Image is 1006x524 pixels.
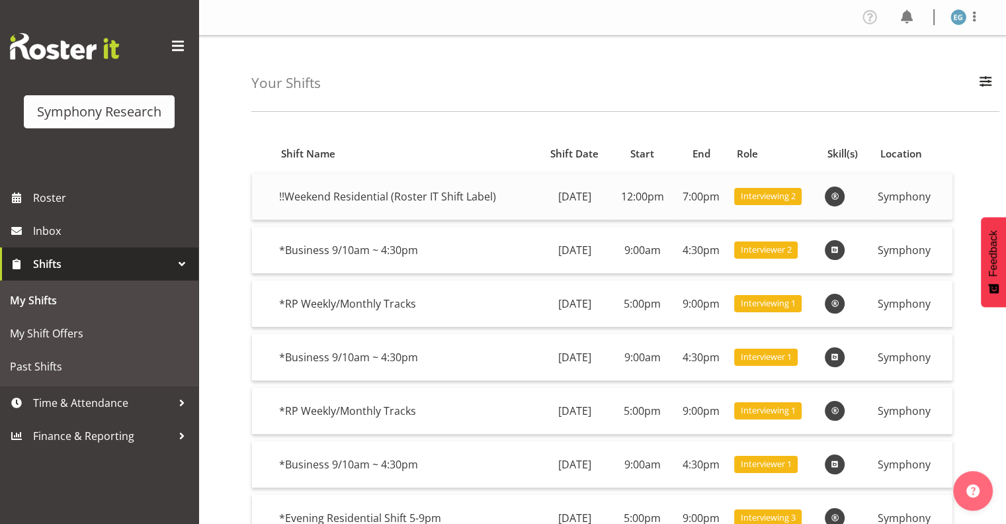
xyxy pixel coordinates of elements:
td: [DATE] [538,334,611,381]
td: 9:00am [611,334,673,381]
td: 4:30pm [673,227,729,274]
td: *RP Weekly/Monthly Tracks [274,281,538,327]
span: Interviewer 1 [741,351,792,363]
span: Interviewing 2 [741,190,796,202]
td: 4:30pm [673,334,729,381]
span: Location [880,146,922,161]
h4: Your Shifts [251,75,321,91]
span: Start [630,146,654,161]
td: 5:00pm [611,388,673,435]
span: Inbox [33,221,192,241]
a: My Shifts [3,284,195,317]
button: Filter Employees [972,69,999,98]
td: [DATE] [538,441,611,488]
span: Shift Date [550,146,599,161]
td: *RP Weekly/Monthly Tracks [274,388,538,435]
td: Symphony [872,227,952,274]
span: Feedback [987,230,999,277]
span: Finance & Reporting [33,426,172,446]
img: Rosterit website logo [10,33,119,60]
span: Interviewing 3 [741,511,796,524]
td: Symphony [872,441,952,488]
td: 5:00pm [611,281,673,327]
a: Past Shifts [3,350,195,383]
td: [DATE] [538,281,611,327]
span: Interviewer 1 [741,458,792,470]
span: Interviewing 1 [741,404,796,417]
td: 7:00pm [673,173,729,220]
span: Shift Name [281,146,335,161]
td: Symphony [872,334,952,381]
img: evelyn-gray1866.jpg [950,9,966,25]
span: Interviewer 2 [741,243,792,256]
td: 12:00pm [611,173,673,220]
td: [DATE] [538,388,611,435]
span: Roster [33,188,192,208]
td: 4:30pm [673,441,729,488]
td: [DATE] [538,227,611,274]
span: My Shifts [10,290,189,310]
span: My Shift Offers [10,324,189,343]
div: Symphony Research [37,102,161,122]
span: Time & Attendance [33,393,172,413]
td: *Business 9/10am ~ 4:30pm [274,334,538,381]
td: Symphony [872,281,952,327]
td: Symphony [872,173,952,220]
td: *Business 9/10am ~ 4:30pm [274,227,538,274]
td: !!Weekend Residential (Roster IT Shift Label) [274,173,538,220]
td: 9:00am [611,441,673,488]
span: Shifts [33,254,172,274]
span: Role [736,146,757,161]
td: *Business 9/10am ~ 4:30pm [274,441,538,488]
span: End [692,146,710,161]
td: Symphony [872,388,952,435]
img: help-xxl-2.png [966,484,980,498]
td: 9:00pm [673,388,729,435]
span: Past Shifts [10,357,189,376]
button: Feedback - Show survey [981,217,1006,307]
td: [DATE] [538,173,611,220]
span: Skill(s) [827,146,858,161]
span: Interviewing 1 [741,297,796,310]
td: 9:00pm [673,281,729,327]
a: My Shift Offers [3,317,195,350]
td: 9:00am [611,227,673,274]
